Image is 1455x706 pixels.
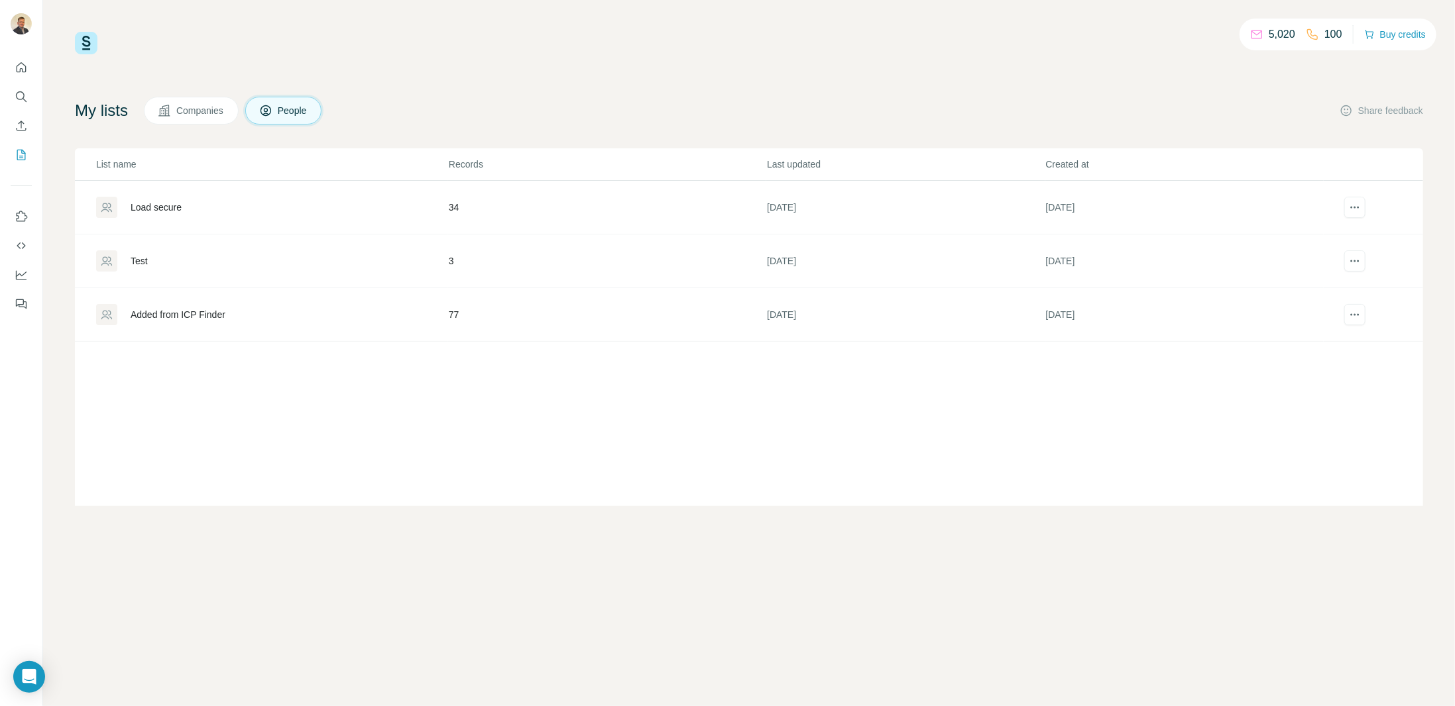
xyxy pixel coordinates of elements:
[11,114,32,138] button: Enrich CSV
[11,292,32,316] button: Feedback
[13,661,45,693] div: Open Intercom Messenger
[11,13,32,34] img: Avatar
[11,205,32,228] button: Use Surfe on LinkedIn
[278,104,308,117] span: People
[131,308,225,321] div: Added from ICP Finder
[1340,104,1423,117] button: Share feedback
[1269,26,1295,42] p: 5,020
[766,234,1045,288] td: [DATE]
[1045,181,1324,234] td: [DATE]
[1344,304,1366,325] button: actions
[448,181,766,234] td: 34
[449,158,766,171] p: Records
[1324,26,1342,42] p: 100
[767,158,1044,171] p: Last updated
[1045,234,1324,288] td: [DATE]
[1046,158,1323,171] p: Created at
[96,158,447,171] p: List name
[176,104,225,117] span: Companies
[448,288,766,342] td: 77
[1364,25,1426,44] button: Buy credits
[75,32,97,54] img: Surfe Logo
[11,143,32,167] button: My lists
[11,234,32,258] button: Use Surfe API
[75,100,128,121] h4: My lists
[448,234,766,288] td: 3
[11,56,32,79] button: Quick start
[11,85,32,109] button: Search
[131,201,182,214] div: Load secure
[1045,288,1324,342] td: [DATE]
[131,254,148,268] div: Test
[1344,197,1366,218] button: actions
[1344,250,1366,272] button: actions
[766,288,1045,342] td: [DATE]
[766,181,1045,234] td: [DATE]
[11,263,32,287] button: Dashboard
